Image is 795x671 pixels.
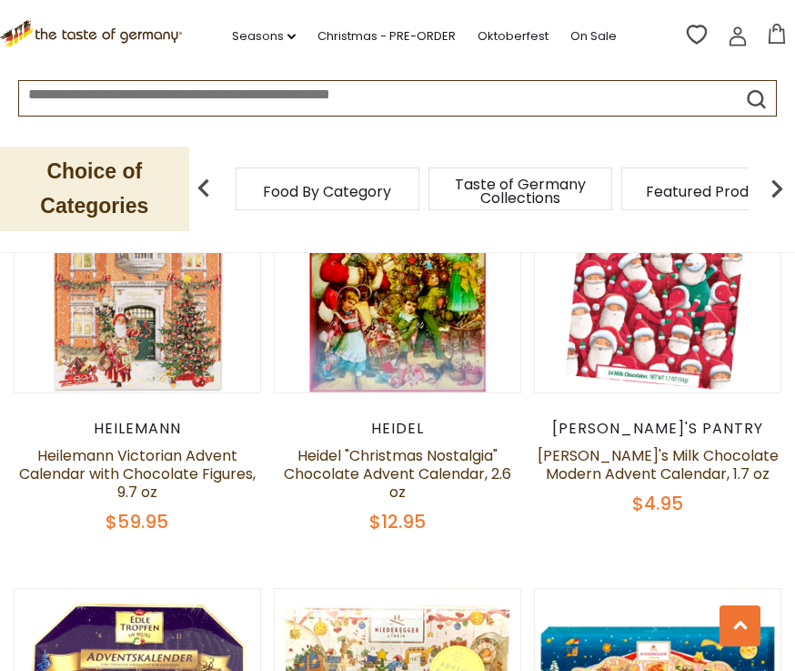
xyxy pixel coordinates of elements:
a: On Sale [570,26,617,46]
a: [PERSON_NAME]'s Milk Chocolate Modern Advent Calendar, 1.7 oz [538,445,779,484]
span: $12.95 [369,509,426,534]
a: Heidel "Christmas Nostalgia" Chocolate Advent Calendar, 2.6 oz [284,445,511,503]
a: Featured Products [646,185,780,198]
a: Oktoberfest [478,26,548,46]
img: Heidel "Christmas Nostalgia" Chocolate Advent Calendar, 2.6 oz [275,147,520,393]
a: Seasons [232,26,296,46]
a: Food By Category [263,185,391,198]
div: [PERSON_NAME]'s Pantry [534,420,781,438]
span: $59.95 [106,509,168,534]
a: Taste of Germany Collections [448,178,593,205]
a: Christmas - PRE-ORDER [317,26,456,46]
span: $4.95 [632,491,683,516]
div: Heidel [274,420,521,438]
div: Heilemann [14,420,261,438]
a: Heilemann Victorian Advent Calendar with Chocolate Figures, 9.7 oz [19,445,256,503]
img: Erika [535,147,780,393]
img: previous arrow [186,170,222,207]
img: Heilemann Victorian Advent Calendar with Chocolate Figures, 9.7 oz [15,147,260,393]
img: next arrow [759,170,795,207]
